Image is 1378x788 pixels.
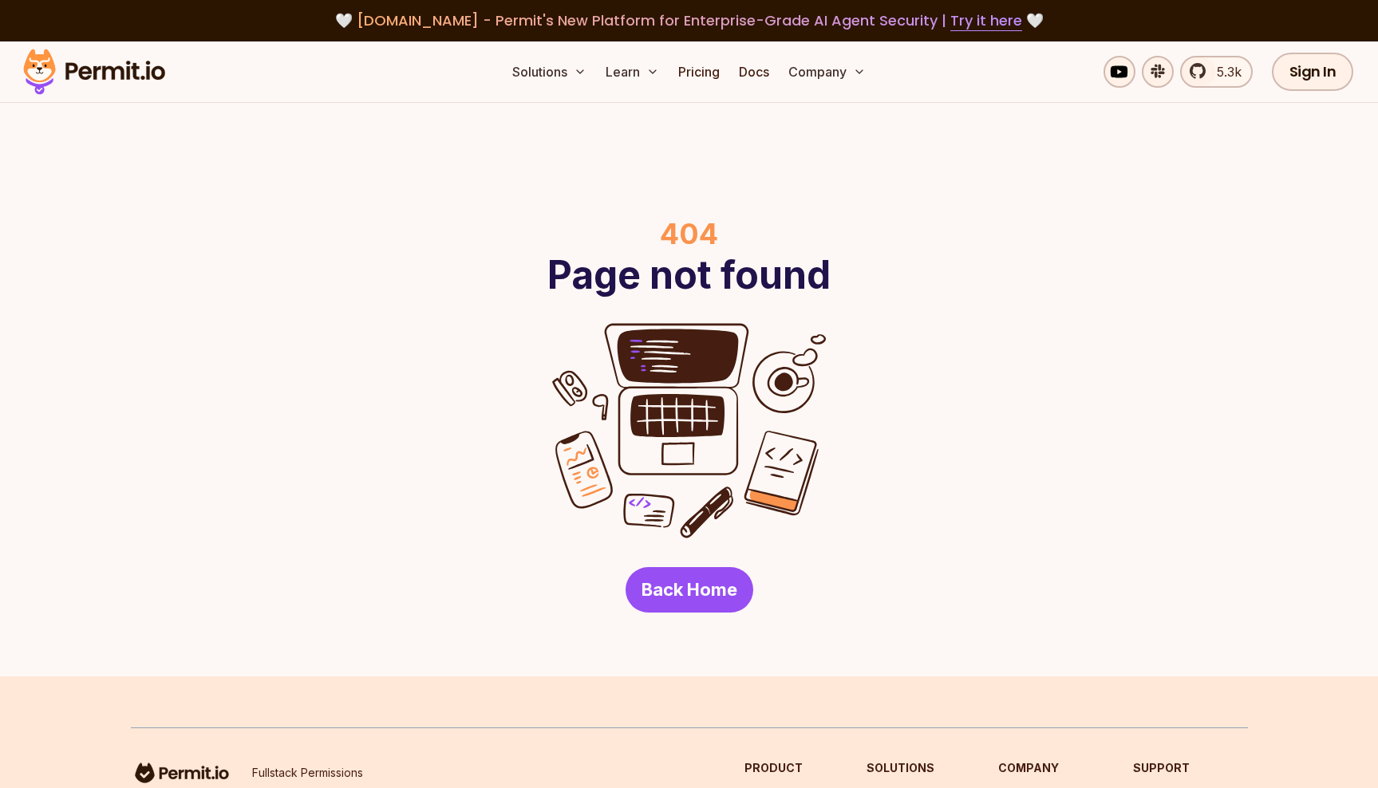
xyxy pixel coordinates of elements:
[1272,53,1354,91] a: Sign In
[782,56,872,88] button: Company
[867,760,934,776] h3: Solutions
[357,10,1022,30] span: [DOMAIN_NAME] - Permit's New Platform for Enterprise-Grade AI Agent Security |
[626,567,753,613] a: Back Home
[672,56,726,88] a: Pricing
[660,218,718,250] div: 404
[131,760,233,786] img: logo
[506,56,593,88] button: Solutions
[732,56,776,88] a: Docs
[252,765,363,781] p: Fullstack Permissions
[744,760,803,776] h3: Product
[16,45,172,99] img: Permit logo
[552,323,827,538] img: error
[599,56,665,88] button: Learn
[998,760,1069,776] h3: Company
[1133,760,1248,776] h3: Support
[950,10,1022,31] a: Try it here
[38,10,1340,32] div: 🤍 🤍
[1207,62,1242,81] span: 5.3k
[1180,56,1253,88] a: 5.3k
[547,256,831,294] h1: Page not found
